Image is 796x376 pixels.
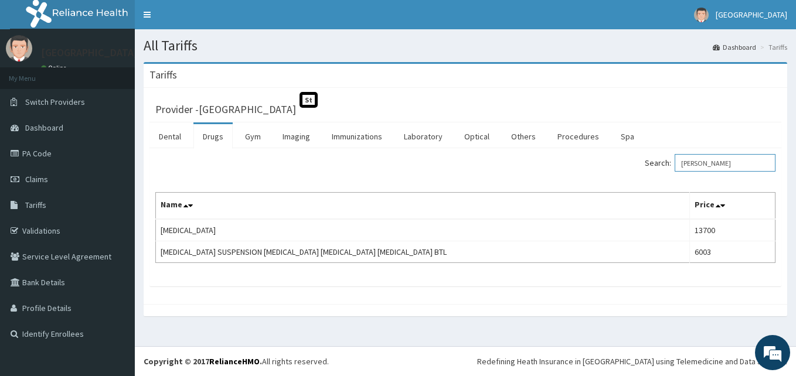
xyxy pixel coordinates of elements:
[236,124,270,149] a: Gym
[477,356,787,367] div: Redefining Heath Insurance in [GEOGRAPHIC_DATA] using Telemedicine and Data Science!
[135,346,796,376] footer: All rights reserved.
[41,64,69,72] a: Online
[394,124,452,149] a: Laboratory
[716,9,787,20] span: [GEOGRAPHIC_DATA]
[694,8,709,22] img: User Image
[25,174,48,184] span: Claims
[41,47,138,58] p: [GEOGRAPHIC_DATA]
[22,59,47,88] img: d_794563401_company_1708531726252_794563401
[144,38,787,53] h1: All Tariffs
[156,219,690,241] td: [MEDICAL_DATA]
[502,124,545,149] a: Others
[155,104,296,115] h3: Provider - [GEOGRAPHIC_DATA]
[149,70,177,80] h3: Tariffs
[156,241,690,263] td: [MEDICAL_DATA] SUSPENSION [MEDICAL_DATA] [MEDICAL_DATA] [MEDICAL_DATA] BTL
[689,241,775,263] td: 6003
[144,356,262,367] strong: Copyright © 2017 .
[61,66,197,81] div: Chat with us now
[209,356,260,367] a: RelianceHMO
[713,42,756,52] a: Dashboard
[192,6,220,34] div: Minimize live chat window
[300,92,318,108] span: St
[25,200,46,210] span: Tariffs
[689,193,775,220] th: Price
[149,124,191,149] a: Dental
[757,42,787,52] li: Tariffs
[25,97,85,107] span: Switch Providers
[25,122,63,133] span: Dashboard
[156,193,690,220] th: Name
[193,124,233,149] a: Drugs
[455,124,499,149] a: Optical
[322,124,392,149] a: Immunizations
[6,251,223,292] textarea: Type your message and hit 'Enter'
[273,124,319,149] a: Imaging
[6,35,32,61] img: User Image
[645,154,775,172] label: Search:
[68,113,162,231] span: We're online!
[611,124,644,149] a: Spa
[689,219,775,241] td: 13700
[675,154,775,172] input: Search:
[548,124,608,149] a: Procedures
